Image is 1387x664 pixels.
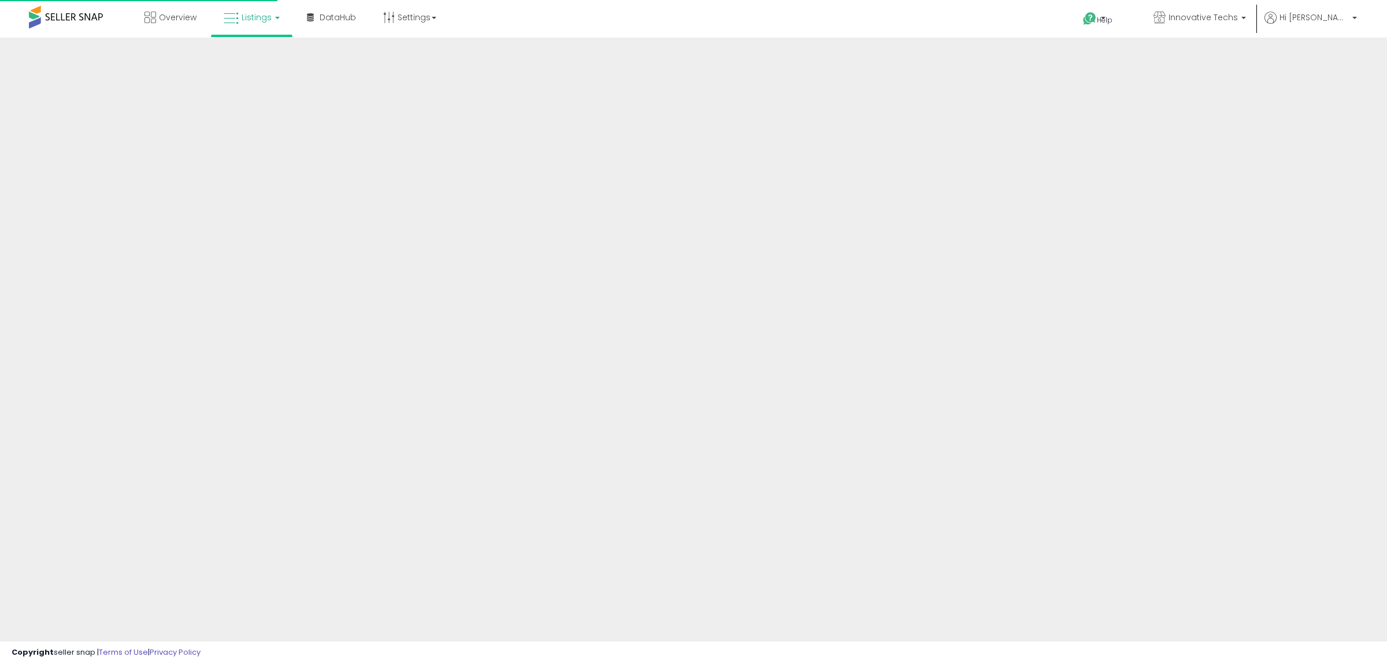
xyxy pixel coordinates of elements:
[1264,12,1357,38] a: Hi [PERSON_NAME]
[320,12,356,23] span: DataHub
[1169,12,1238,23] span: Innovative Techs
[1074,3,1135,38] a: Help
[1097,15,1112,25] span: Help
[1082,12,1097,26] i: Get Help
[159,12,196,23] span: Overview
[242,12,272,23] span: Listings
[1280,12,1349,23] span: Hi [PERSON_NAME]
